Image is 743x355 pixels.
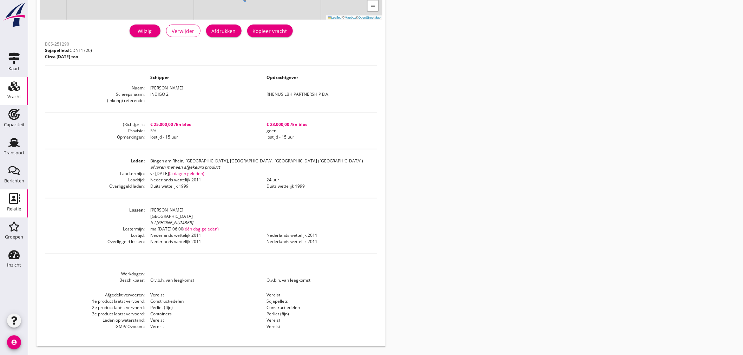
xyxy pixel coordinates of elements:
dd: Bingen am Rhein, [GEOGRAPHIC_DATA], [GEOGRAPHIC_DATA], [GEOGRAPHIC_DATA] ([GEOGRAPHIC_DATA]) [145,158,377,170]
dd: [PERSON_NAME] [GEOGRAPHIC_DATA] [145,207,377,226]
dt: Laden op waterstand [45,317,145,323]
dd: € 28.000,00 /En bloc [261,121,377,128]
dd: Nederlands wettelijk 2011 [145,239,261,245]
dt: 2e product laatst vervoerd [45,304,145,311]
dd: RHENUS LBH PARTNERSHIP B.V. [261,91,377,98]
dd: [PERSON_NAME] [145,85,377,91]
dd: O.v.b.h. van leegkomst [261,277,377,283]
dd: Vereist [145,323,261,330]
dd: Vereist [261,292,377,298]
dd: Vereist [145,317,261,323]
dd: Constructiedelen [261,304,377,311]
dt: Laadtermijn [45,170,145,177]
a: Mapbox [345,16,356,19]
dd: Opdrachtgever [261,74,377,81]
div: tel [PHONE_NUMBER] [150,220,377,226]
dd: 24 uur [261,177,377,183]
dd: Nederlands wettelijk 2011 [261,239,377,245]
dt: Scheepsnaam [45,91,145,98]
dd: Constructiedelen [145,298,261,304]
div: Groepen [5,235,23,239]
i: account_circle [7,335,21,349]
dd: Vereist [261,317,377,323]
dt: Lossen [45,207,145,226]
div: Afdrukken [212,27,236,35]
dd: vr [DATE] [145,170,377,177]
p: Circa [DATE] ton [45,54,92,60]
dd: lostijd - 15 uur [145,134,261,140]
dd: INDIGO 2 [145,91,261,98]
div: afvaren met een afgekeurd product [150,164,377,170]
dd: € 25.000,00 /En bloc [145,121,261,128]
dd: Duits wettelijk 1999 [261,183,377,189]
a: Wijzig [130,25,160,37]
dt: Lostermijn [45,226,145,232]
dt: Afgedekt vervoeren [45,292,145,298]
span: BCS-251290 [45,41,69,47]
div: Kaart [8,66,20,71]
button: Afdrukken [206,25,242,37]
dt: Laadtijd [45,177,145,183]
dd: Schipper [145,74,261,81]
dd: 5% [145,128,261,134]
dt: Beschikbaar [45,277,145,283]
dd: Duits wettelijk 1999 [145,183,261,189]
a: Leaflet [328,16,341,19]
dd: Perliet (fijn) [261,311,377,317]
dt: 1e product laatst vervoerd [45,298,145,304]
span: (5 dagen geleden) [169,170,204,176]
dt: (inkoop) referentie [45,98,145,104]
dd: ma [DATE] 06:00 [145,226,377,232]
dt: GMP/ Ovocom [45,323,145,330]
div: Transport [4,150,25,155]
dt: Provisie [45,128,145,134]
div: Capaciteit [4,122,25,127]
dt: Overliggeld lossen [45,239,145,245]
dd: Nederlands wettelijk 2011 [261,232,377,239]
dd: lostijd - 15 uur [261,134,377,140]
div: Berichten [4,179,24,183]
button: Kopieer vracht [247,25,293,37]
div: © © [326,15,382,20]
button: Verwijder [166,25,200,37]
dt: Opmerkingen [45,134,145,140]
dt: Naam [45,85,145,91]
div: Vracht [7,94,21,99]
dd: Vereist [261,323,377,330]
div: Relatie [7,207,21,211]
dt: Laden [45,158,145,170]
div: Kopieer vracht [253,27,287,35]
a: OpenStreetMap [358,16,381,19]
dt: Werkdagen [45,271,145,277]
dd: Sojapellets [261,298,377,304]
dd: O.v.b.h. van leegkomst [145,277,261,283]
dd: Perliet (fijn) [145,304,261,311]
span: | [342,16,342,19]
dd: Containers [145,311,261,317]
div: Wijzig [135,27,155,35]
dt: 3e product laatst vervoerd [45,311,145,317]
div: Verwijder [172,27,195,35]
span: − [371,1,375,10]
dd: Nederlands wettelijk 2011 [145,177,261,183]
dd: Nederlands wettelijk 2011 [145,232,261,239]
dt: Overliggeld laden [45,183,145,189]
a: Zoom out [368,1,378,11]
dd: Vereist [145,292,261,298]
dt: (Richt)prijs [45,121,145,128]
p: (CDNI 1720) [45,47,92,54]
span: (één dag geleden) [183,226,219,232]
dd: geen [261,128,377,134]
img: logo-small.a267ee39.svg [1,2,27,28]
div: Inzicht [7,263,21,267]
span: Sojapellets [45,47,68,53]
dt: Lostijd [45,232,145,239]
